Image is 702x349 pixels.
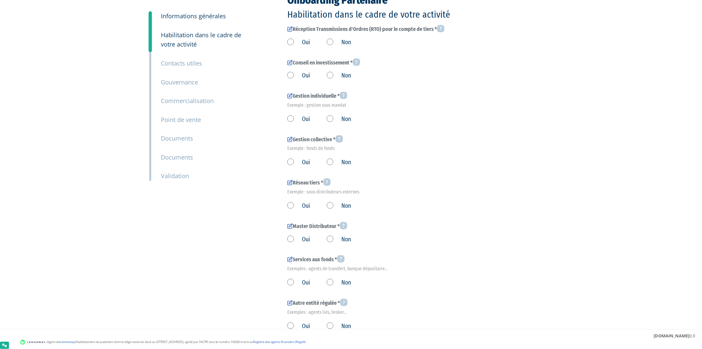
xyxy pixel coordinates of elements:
[287,145,564,152] em: Exemple : fonds de fonds
[287,91,564,107] label: Gestion individuelle *
[161,31,241,49] small: Habilitation dans le cadre de votre activité
[327,158,351,167] label: Non
[287,71,310,80] label: Oui
[161,153,193,161] small: Documents
[327,71,351,80] label: Non
[327,38,351,47] label: Non
[161,12,226,20] small: Informations générales
[327,235,351,244] label: Non
[149,11,152,25] a: 3
[20,339,45,346] img: logo-lemonway.png
[287,322,310,331] label: Oui
[287,189,564,195] em: Exemple : sous‐distributeurs externes
[287,298,564,314] label: Autre entité régulée *
[287,266,564,272] em: Exemples : agents de transfert, banque dépositaire...
[149,21,152,53] a: 4
[287,135,564,150] label: Gestion collective *
[161,116,201,124] small: Point de vente
[161,172,189,180] small: Validation
[253,340,306,344] a: Registre des agents financiers (Regafi)
[287,255,564,270] label: Services aux fonds *
[161,78,198,86] small: Gouvernance
[287,115,310,124] label: Oui
[161,134,193,142] small: Documents
[287,58,564,67] label: Conseil en investissement *
[287,235,310,244] label: Oui
[60,340,75,344] a: Lemonway
[7,339,695,346] div: - Agent de (établissement de paiement dont le siège social est situé au [STREET_ADDRESS], agréé p...
[161,97,214,105] small: Commercialisation
[327,115,351,124] label: Non
[287,8,564,21] p: Habilitation dans le cadre de votre activité
[287,222,564,230] label: Master Distributeur *
[327,322,351,331] label: Non
[287,102,564,109] em: Exemple : gestion sous mandat
[287,309,564,316] em: Exemples : agents liés, broker...
[654,333,690,339] strong: [DOMAIN_NAME]
[287,158,310,167] label: Oui
[287,38,310,47] label: Oui
[287,202,310,210] label: Oui
[654,333,695,339] div: 0.9
[327,279,351,287] label: Non
[161,59,202,67] small: Contacts utiles
[327,202,351,210] label: Non
[287,25,564,33] label: Réception Transmissions d'Ordres (RTO) pour le compte de tiers *
[287,279,310,287] label: Oui
[287,178,564,193] label: Réseau tiers *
